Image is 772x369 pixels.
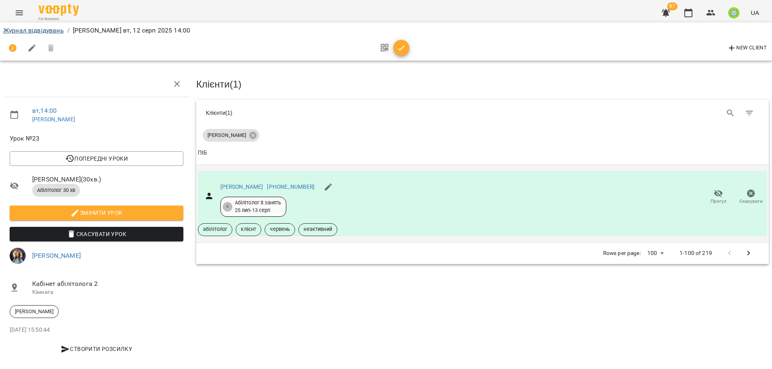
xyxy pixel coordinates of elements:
[236,226,261,233] span: клієнт
[10,305,59,318] div: [PERSON_NAME]
[32,279,183,289] span: Кабінет абілітолога 2
[13,344,180,354] span: Створити розсилку
[10,248,26,264] img: 21cd2f0faf8aac3563c6c29d31e2cc7f.jpg
[265,226,295,233] span: червень
[220,183,263,190] a: [PERSON_NAME]
[702,186,735,208] button: Прогул
[10,326,183,334] p: [DATE] 15:50:44
[32,107,57,114] a: вт , 14:00
[751,8,759,17] span: UA
[10,206,183,220] button: Змінити урок
[198,148,207,158] div: ПІБ
[735,186,767,208] button: Скасувати
[727,43,767,53] span: New Client
[721,104,740,123] button: Search
[32,175,183,184] span: [PERSON_NAME] ( 30 хв. )
[39,16,79,22] span: For Business
[10,342,183,356] button: Створити розсилку
[16,208,177,218] span: Змінити урок
[206,109,476,117] div: Клієнти ( 1 )
[603,249,641,257] p: Rows per page:
[725,42,769,55] button: New Client
[39,4,79,16] img: Voopty Logo
[740,104,759,123] button: Фільтр
[203,129,259,142] div: [PERSON_NAME]
[32,116,75,122] a: [PERSON_NAME]
[10,227,183,241] button: Скасувати Урок
[196,79,769,90] h3: Клієнти ( 1 )
[203,132,251,139] span: [PERSON_NAME]
[198,148,207,158] div: Sort
[10,3,29,22] button: Menu
[747,5,762,20] button: UA
[32,288,183,296] p: Кімната
[32,252,81,259] a: [PERSON_NAME]
[32,187,80,194] span: Абілітолог 30 хв
[235,199,281,214] div: Абілітолог 8 занять 25 лип - 13 серп
[198,148,767,158] span: ПІБ
[644,247,667,259] div: 100
[16,154,177,163] span: Попередні уроки
[3,26,769,35] nav: breadcrumb
[73,26,190,35] p: [PERSON_NAME] вт, 12 серп 2025 14:00
[196,100,769,126] div: Table Toolbar
[198,226,232,233] span: абілітолог
[299,226,337,233] span: неактивний
[10,151,183,166] button: Попередні уроки
[710,198,727,205] span: Прогул
[680,249,712,257] p: 1-100 of 219
[739,198,763,205] span: Скасувати
[739,244,758,263] button: Next Page
[67,26,70,35] li: /
[223,202,232,212] div: 4
[10,308,58,315] span: [PERSON_NAME]
[267,183,314,190] a: [PHONE_NUMBER]
[3,27,64,34] a: Журнал відвідувань
[16,229,177,239] span: Скасувати Урок
[10,134,183,143] span: Урок №23
[667,2,678,10] span: 87
[728,7,739,18] img: 8ec40acc98eb0e9459e318a00da59de5.jpg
